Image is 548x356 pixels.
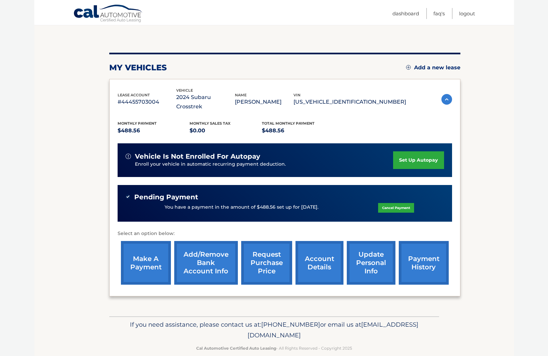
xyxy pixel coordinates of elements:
a: account details [295,241,343,285]
img: add.svg [406,65,411,70]
p: Enroll your vehicle in automatic recurring payment deduction. [135,161,393,168]
p: $488.56 [118,126,190,135]
a: update personal info [347,241,395,285]
a: Cal Automotive [73,4,143,24]
span: Monthly sales Tax [190,121,231,126]
a: Cancel Payment [378,203,414,213]
a: Dashboard [392,8,419,19]
strong: Cal Automotive Certified Auto Leasing [196,346,276,351]
span: Pending Payment [134,193,198,201]
a: set up autopay [393,151,444,169]
span: name [235,93,247,97]
span: vehicle [176,88,193,93]
a: FAQ's [433,8,445,19]
img: check-green.svg [126,194,130,199]
span: [PHONE_NUMBER] [261,321,320,328]
a: payment history [399,241,449,285]
p: 2024 Subaru Crosstrek [176,93,235,111]
img: alert-white.svg [126,154,131,159]
a: Add/Remove bank account info [174,241,238,285]
span: vin [293,93,300,97]
a: Logout [459,8,475,19]
h2: my vehicles [109,63,167,73]
span: Monthly Payment [118,121,157,126]
a: make a payment [121,241,171,285]
a: request purchase price [241,241,292,285]
span: [EMAIL_ADDRESS][DOMAIN_NAME] [248,321,418,339]
p: You have a payment in the amount of $488.56 set up for [DATE]. [165,204,318,211]
a: Add a new lease [406,64,460,71]
p: $488.56 [262,126,334,135]
p: #44455703004 [118,97,176,107]
p: If you need assistance, please contact us at: or email us at [114,319,435,341]
p: - All Rights Reserved - Copyright 2025 [114,345,435,352]
p: $0.00 [190,126,262,135]
p: [US_VEHICLE_IDENTIFICATION_NUMBER] [293,97,406,107]
span: vehicle is not enrolled for autopay [135,152,260,161]
span: Total Monthly Payment [262,121,314,126]
p: [PERSON_NAME] [235,97,293,107]
span: lease account [118,93,150,97]
p: Select an option below: [118,230,452,238]
img: accordion-active.svg [441,94,452,105]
